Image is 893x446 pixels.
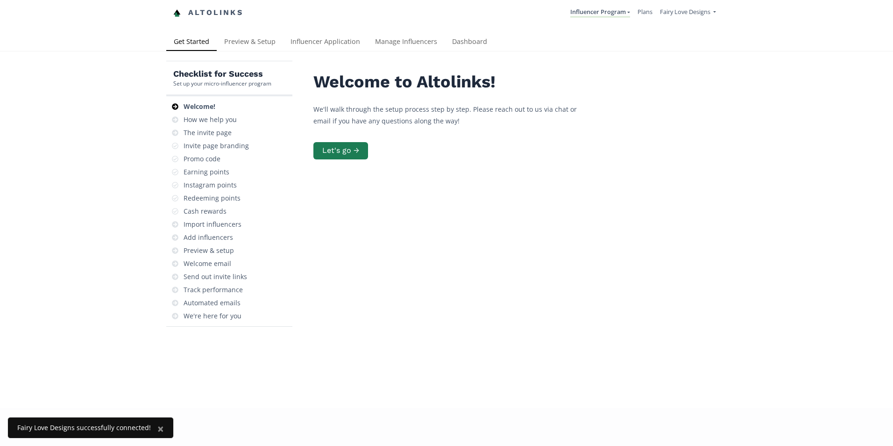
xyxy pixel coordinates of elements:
[148,417,173,440] button: Close
[166,33,217,52] a: Get Started
[313,103,594,127] p: We'll walk through the setup process step by step. Please reach out to us via chat or email if yo...
[184,194,241,203] div: Redeeming points
[368,33,445,52] a: Manage Influencers
[184,167,229,177] div: Earning points
[173,68,271,79] h5: Checklist for Success
[173,79,271,87] div: Set up your micro-influencer program
[660,7,716,18] a: Fairy Love Designs
[184,207,227,216] div: Cash rewards
[184,102,215,111] div: Welcome!
[184,311,241,321] div: We're here for you
[184,272,247,281] div: Send out invite links
[184,128,232,137] div: The invite page
[184,246,234,255] div: Preview & setup
[184,180,237,190] div: Instagram points
[173,5,243,21] a: Altolinks
[638,7,652,16] a: Plans
[313,142,368,159] button: Let's go →
[184,259,231,268] div: Welcome email
[184,285,243,295] div: Track performance
[217,33,283,52] a: Preview & Setup
[313,72,594,92] h2: Welcome to Altolinks!
[283,33,368,52] a: Influencer Application
[660,7,710,16] span: Fairy Love Designs
[184,298,241,308] div: Automated emails
[184,115,237,124] div: How we help you
[157,421,164,436] span: ×
[570,7,630,18] a: Influencer Program
[184,233,233,242] div: Add influencers
[445,33,495,52] a: Dashboard
[184,141,249,151] div: Invite page branding
[17,423,151,432] div: Fairy Love Designs successfully connected!
[173,9,181,17] img: favicon-32x32.png
[184,220,241,229] div: Import influencers
[184,154,220,164] div: Promo code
